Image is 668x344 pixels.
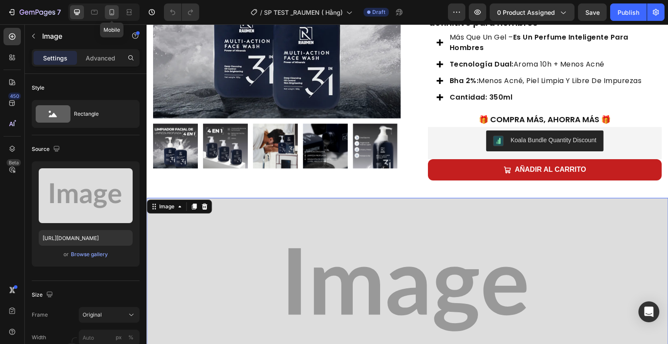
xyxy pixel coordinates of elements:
div: Source [32,144,62,155]
div: Style [32,84,44,92]
button: % [114,332,124,343]
p: Image [42,31,116,41]
div: Publish [618,8,639,17]
input: https://example.com/image.jpg [39,230,133,246]
div: Open Intercom Messenger [638,301,659,322]
button: <span style="font-size:16px;"><strong>AÑADIR AL CARRITO</strong></span> [281,135,515,156]
div: px [116,334,122,341]
strong: cantidad: 350ml [303,68,366,78]
img: COGWoM-s-4MDEAE=.png [347,111,357,122]
label: Frame [32,311,48,319]
span: or [63,249,69,260]
div: Image [11,178,30,186]
iframe: Design area [147,24,668,344]
div: Rectangle [74,104,127,124]
div: Koala Bundle Quantity Discount [364,111,450,120]
p: aroma 10h + menos acné [303,35,505,45]
span: Original [83,311,102,319]
strong: 🎁 Compra más, ahorra más 🎁 [333,90,464,100]
button: Koala Bundle Quantity Discount [340,106,457,127]
button: Save [578,3,607,21]
div: 450 [8,93,21,100]
button: Original [79,307,140,323]
div: Browse gallery [71,250,108,258]
label: Width [32,334,46,341]
span: Save [585,9,600,16]
span: 0 product assigned [497,8,555,17]
button: 0 product assigned [490,3,574,21]
strong: tecnología dual: [303,35,367,45]
img: preview-image [39,168,133,223]
button: 7 [3,3,65,21]
p: 7 [57,7,61,17]
span: Draft [372,8,385,16]
div: % [128,334,134,341]
span: / [260,8,262,17]
button: Browse gallery [70,250,108,259]
div: Size [32,289,55,301]
p: Settings [43,53,67,63]
span: SP TEST _RAUMEN ( Hằng) [264,8,343,17]
div: Beta [7,159,21,166]
button: px [126,332,136,343]
strong: bha 2%: [303,51,332,61]
p: Advanced [86,53,115,63]
button: Publish [610,3,647,21]
p: menos acné, piel limpia y libre de impurezas [303,51,505,62]
strong: AÑADIR AL CARRITO [368,141,440,149]
div: Undo/Redo [164,3,199,21]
